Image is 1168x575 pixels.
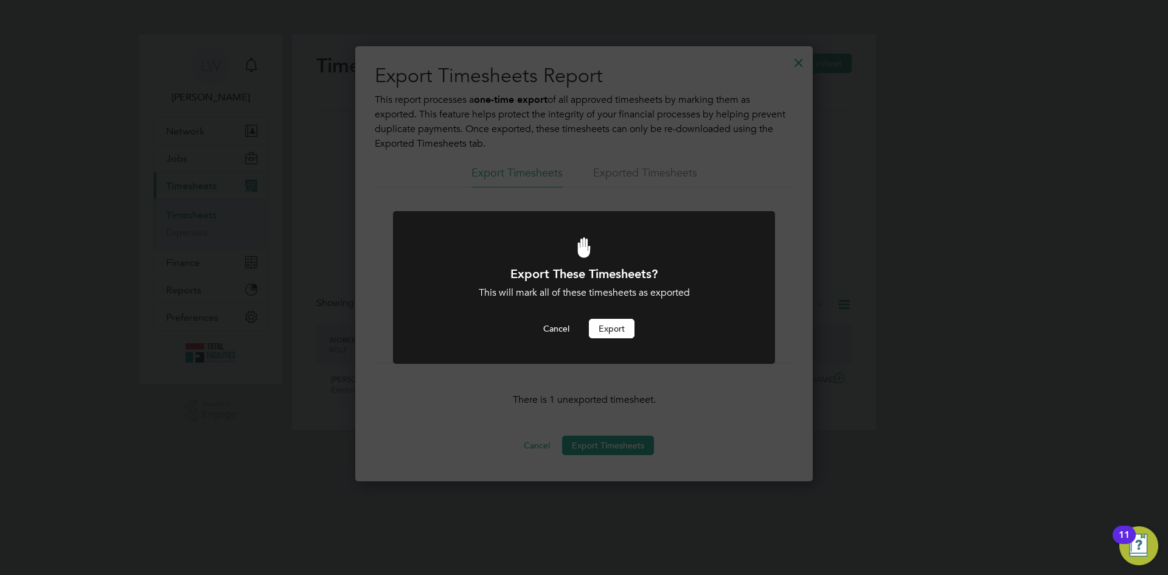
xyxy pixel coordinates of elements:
div: This will mark all of these timesheets as exported [426,287,742,299]
button: Open Resource Center, 11 new notifications [1119,526,1158,565]
button: Export [589,319,634,338]
h1: Export These Timesheets? [426,266,742,282]
div: 11 [1119,535,1130,551]
button: Cancel [534,319,579,338]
